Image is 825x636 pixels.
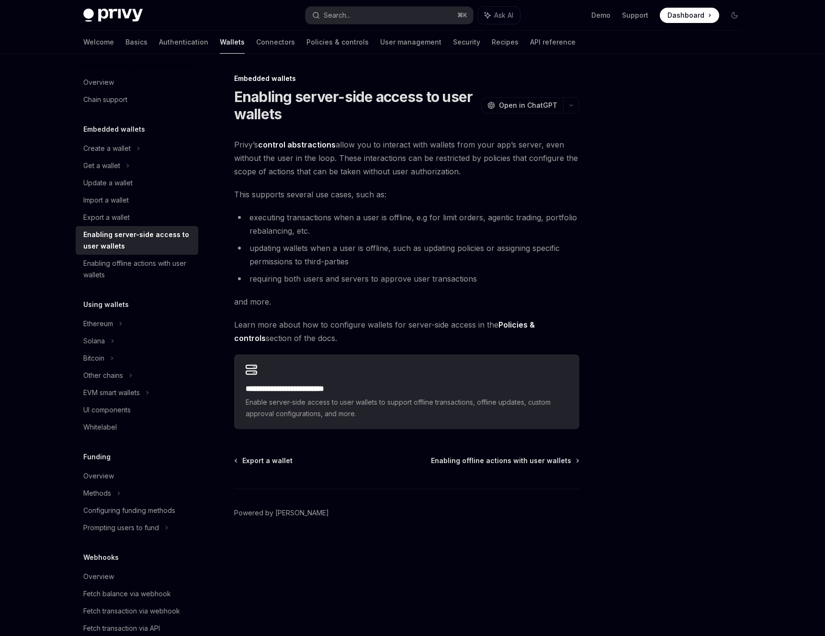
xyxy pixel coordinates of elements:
[83,94,127,105] div: Chain support
[667,11,704,20] span: Dashboard
[76,602,198,620] a: Fetch transaction via webhook
[76,192,198,209] a: Import a wallet
[83,488,111,499] div: Methods
[125,31,147,54] a: Basics
[76,467,198,485] a: Overview
[83,335,105,347] div: Solana
[431,456,578,466] a: Enabling offline actions with user wallets
[234,295,579,308] span: and more.
[83,522,159,534] div: Prompting users to fund
[492,31,519,54] a: Recipes
[83,451,111,463] h5: Funding
[83,387,140,398] div: EVM smart wallets
[234,88,477,123] h1: Enabling server-side access to user wallets
[622,11,648,20] a: Support
[234,188,579,201] span: This supports several use cases, such as:
[234,272,579,285] li: requiring both users and servers to approve user transactions
[324,10,350,21] div: Search...
[83,352,104,364] div: Bitcoin
[83,160,120,171] div: Get a wallet
[76,74,198,91] a: Overview
[305,7,473,24] button: Search...⌘K
[306,31,369,54] a: Policies & controls
[256,31,295,54] a: Connectors
[83,124,145,135] h5: Embedded wallets
[76,226,198,255] a: Enabling server-side access to user wallets
[234,211,579,238] li: executing transactions when a user is offline, e.g for limit orders, agentic trading, portfolio r...
[83,470,114,482] div: Overview
[246,397,568,420] span: Enable server-side access to user wallets to support offline transactions, offline updates, custo...
[234,74,579,83] div: Embedded wallets
[530,31,576,54] a: API reference
[234,241,579,268] li: updating wallets when a user is offline, such as updating policies or assigning specific permissi...
[76,502,198,519] a: Configuring funding methods
[83,421,117,433] div: Whitelabel
[76,585,198,602] a: Fetch balance via webhook
[83,194,129,206] div: Import a wallet
[660,8,719,23] a: Dashboard
[76,419,198,436] a: Whitelabel
[83,552,119,563] h5: Webhooks
[242,456,293,466] span: Export a wallet
[83,77,114,88] div: Overview
[494,11,513,20] span: Ask AI
[234,138,579,178] span: Privy’s allow you to interact with wallets from your app’s server, even without the user in the l...
[76,209,198,226] a: Export a wallet
[83,623,160,634] div: Fetch transaction via API
[83,370,123,381] div: Other chains
[83,258,192,281] div: Enabling offline actions with user wallets
[591,11,610,20] a: Demo
[83,143,131,154] div: Create a wallet
[481,97,563,114] button: Open in ChatGPT
[234,508,329,518] a: Powered by [PERSON_NAME]
[159,31,208,54] a: Authentication
[83,299,129,310] h5: Using wallets
[83,404,131,416] div: UI components
[76,568,198,585] a: Overview
[380,31,441,54] a: User management
[76,174,198,192] a: Update a wallet
[258,140,336,150] a: control abstractions
[83,605,180,617] div: Fetch transaction via webhook
[83,318,113,329] div: Ethereum
[76,255,198,284] a: Enabling offline actions with user wallets
[431,456,571,466] span: Enabling offline actions with user wallets
[499,101,557,110] span: Open in ChatGPT
[453,31,480,54] a: Security
[234,318,579,345] span: Learn more about how to configure wallets for server-side access in the section of the docs.
[457,11,467,19] span: ⌘ K
[83,31,114,54] a: Welcome
[83,212,130,223] div: Export a wallet
[76,401,198,419] a: UI components
[83,588,171,600] div: Fetch balance via webhook
[83,229,192,252] div: Enabling server-side access to user wallets
[83,571,114,582] div: Overview
[83,505,175,516] div: Configuring funding methods
[83,9,143,22] img: dark logo
[727,8,742,23] button: Toggle dark mode
[76,91,198,108] a: Chain support
[235,456,293,466] a: Export a wallet
[83,177,133,189] div: Update a wallet
[220,31,245,54] a: Wallets
[478,7,520,24] button: Ask AI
